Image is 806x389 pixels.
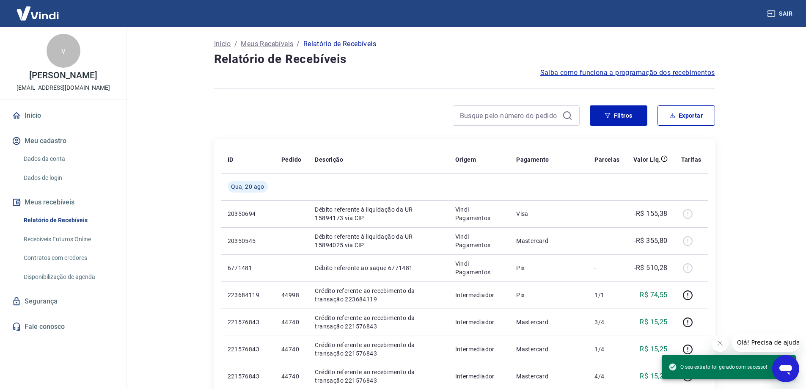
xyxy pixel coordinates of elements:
a: Fale conosco [10,317,116,336]
p: [EMAIL_ADDRESS][DOMAIN_NAME] [17,83,110,92]
p: Intermediador [455,345,503,353]
button: Exportar [657,105,715,126]
button: Meu cadastro [10,132,116,150]
p: Origem [455,155,476,164]
h4: Relatório de Recebíveis [214,51,715,68]
span: Olá! Precisa de ajuda? [5,6,71,13]
p: Crédito referente ao recebimento da transação 221576843 [315,368,441,385]
p: / [297,39,300,49]
p: 3/4 [594,318,619,326]
p: 4/4 [594,372,619,381]
p: 6771481 [228,264,268,272]
p: - [594,237,619,245]
p: Intermediador [455,372,503,381]
span: O seu extrato foi gerado com sucesso! [668,363,767,371]
p: Mastercard [516,372,581,381]
p: Vindi Pagamentos [455,259,503,276]
a: Dados de login [20,169,116,187]
span: Qua, 20 ago [231,182,264,191]
p: -R$ 355,80 [634,236,668,246]
p: Pix [516,264,581,272]
a: Disponibilização de agenda [20,268,116,286]
button: Sair [765,6,796,22]
p: Relatório de Recebíveis [303,39,376,49]
p: -R$ 155,38 [634,209,668,219]
p: Visa [516,210,581,218]
p: 44998 [281,291,301,299]
p: 221576843 [228,318,268,326]
p: Crédito referente ao recebimento da transação 223684119 [315,287,441,303]
iframe: Mensagem da empresa [732,333,799,352]
p: Crédito referente ao recebimento da transação 221576843 [315,341,441,358]
p: Mastercard [516,345,581,353]
p: Pagamento [516,155,549,164]
p: Débito referente à liquidação da UR 15894173 via CIP [315,205,441,222]
p: 20350545 [228,237,268,245]
p: R$ 15,25 [640,317,667,327]
button: Meus recebíveis [10,193,116,212]
p: - [594,264,619,272]
img: Vindi [10,0,65,26]
p: Tarifas [681,155,701,164]
p: Mastercard [516,237,581,245]
p: Valor Líq. [633,155,661,164]
a: Meus Recebíveis [241,39,293,49]
iframe: Botão para abrir a janela de mensagens [772,355,799,382]
p: 223684119 [228,291,268,299]
p: Descrição [315,155,343,164]
a: Dados da conta [20,150,116,168]
p: Parcelas [594,155,619,164]
p: Vindi Pagamentos [455,205,503,222]
p: [PERSON_NAME] [29,71,97,80]
p: Intermediador [455,318,503,326]
p: Crédito referente ao recebimento da transação 221576843 [315,314,441,331]
p: 44740 [281,372,301,381]
a: Relatório de Recebíveis [20,212,116,229]
p: 1/4 [594,345,619,353]
p: Mastercard [516,318,581,326]
a: Recebíveis Futuros Online [20,231,116,248]
p: Pedido [281,155,301,164]
p: Intermediador [455,291,503,299]
p: Débito referente à liquidação da UR 15894025 via CIP [315,232,441,249]
button: Filtros [590,105,647,126]
p: 1/1 [594,291,619,299]
p: Vindi Pagamentos [455,232,503,249]
iframe: Fechar mensagem [712,335,729,352]
p: - [594,210,619,218]
p: Pix [516,291,581,299]
a: Início [10,106,116,125]
a: Contratos com credores [20,249,116,267]
input: Busque pelo número do pedido [460,109,559,122]
a: Saiba como funciona a programação dos recebimentos [540,68,715,78]
p: ID [228,155,234,164]
p: / [234,39,237,49]
p: Débito referente ao saque 6771481 [315,264,441,272]
p: R$ 74,55 [640,290,667,300]
p: R$ 15,25 [640,371,667,381]
p: R$ 15,25 [640,344,667,354]
a: Início [214,39,231,49]
p: 44740 [281,318,301,326]
a: Segurança [10,292,116,311]
p: 221576843 [228,345,268,353]
p: 44740 [281,345,301,353]
p: 221576843 [228,372,268,381]
div: v [47,34,80,68]
p: 20350694 [228,210,268,218]
p: -R$ 510,28 [634,263,668,273]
